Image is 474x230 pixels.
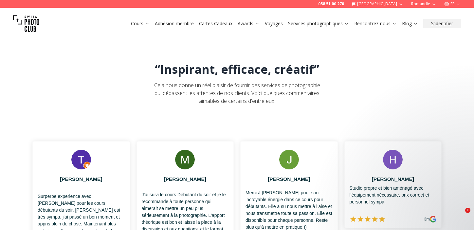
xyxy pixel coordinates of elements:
[354,20,397,27] a: Rencontrez-nous
[155,63,319,76] h1: “Inspirant, efficace, créatif”
[131,20,150,27] a: Cours
[318,1,344,7] a: 058 51 00 270
[352,19,399,28] button: Rencontrez-nous
[128,19,152,28] button: Cours
[154,82,320,105] span: Cela nous donne un réel plaisir de fournir des services de photographie qui dépassent les attente...
[399,19,421,28] button: Blog
[423,19,461,28] button: S'identifier
[199,20,232,27] a: Cartes Cadeaux
[288,20,349,27] a: Services photographiques
[155,20,194,27] a: Adhésion membre
[285,19,352,28] button: Services photographiques
[238,20,260,27] a: Awards
[262,19,285,28] button: Voyages
[402,20,418,27] a: Blog
[152,19,196,28] button: Adhésion membre
[465,208,470,213] span: 1
[452,208,467,223] iframe: Intercom live chat
[265,20,283,27] a: Voyages
[196,19,235,28] button: Cartes Cadeaux
[13,10,39,37] img: Swiss photo club
[235,19,262,28] button: Awards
